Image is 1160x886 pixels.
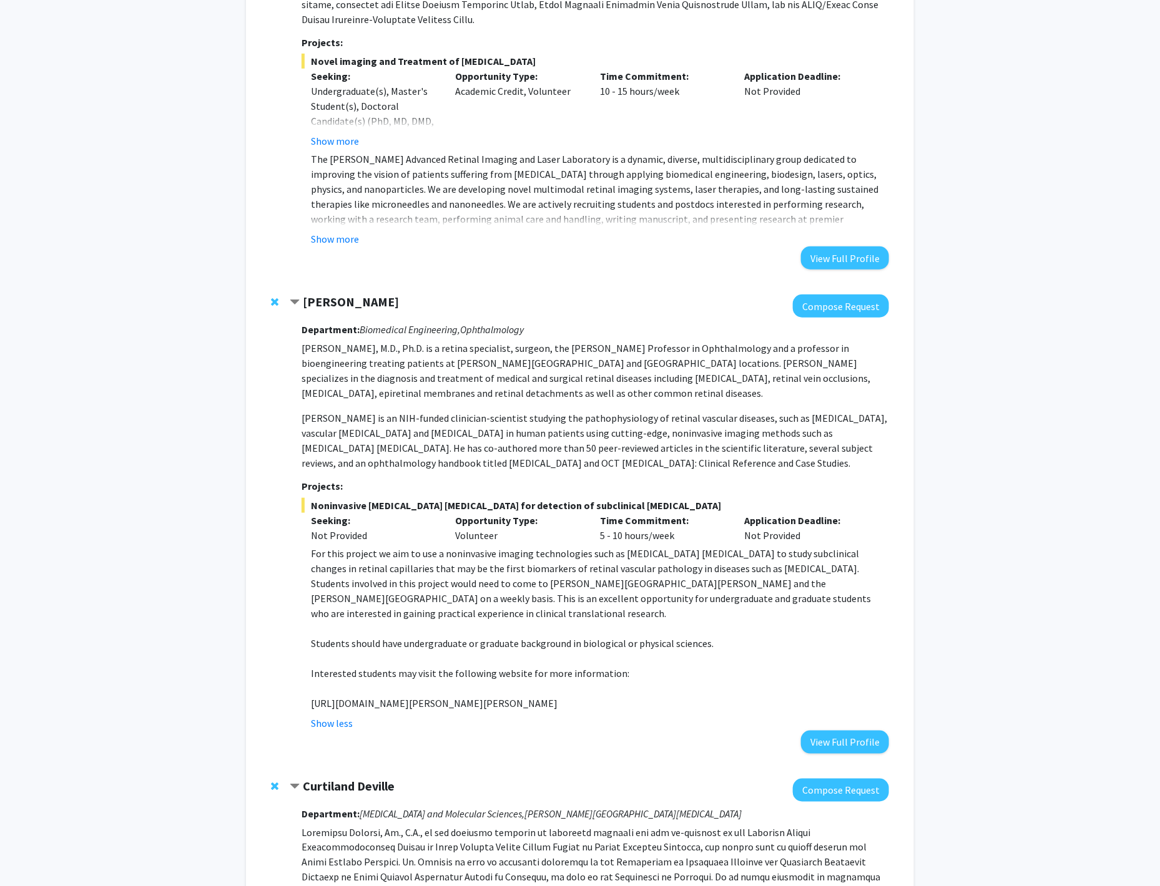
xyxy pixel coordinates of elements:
div: Undergraduate(s), Master's Student(s), Doctoral Candidate(s) (PhD, MD, DMD, PharmD, etc.), Postdo... [311,84,437,188]
i: [MEDICAL_DATA] and Molecular Sciences, [360,807,524,820]
button: Show more [311,134,359,148]
div: Not Provided [735,69,880,148]
p: Opportunity Type: [455,69,581,84]
div: Academic Credit, Volunteer [446,69,591,148]
i: Biomedical Engineering, [360,323,460,336]
p: Students should have undergraduate or graduate background in biological or physical sciences. [311,636,889,651]
p: Opportunity Type: [455,513,581,528]
span: Remove Amir Kashani from bookmarks [271,297,278,307]
div: 10 - 15 hours/week [591,69,735,148]
i: [PERSON_NAME][GEOGRAPHIC_DATA][MEDICAL_DATA] [524,807,742,820]
div: Volunteer [446,513,591,543]
p: [PERSON_NAME], M.D., Ph.D. is a retina specialist, surgeon, the [PERSON_NAME] Professor in Ophtha... [302,341,889,401]
p: Application Deadline: [744,69,870,84]
p: For this project we aim to use a noninvasive imaging technologies such as [MEDICAL_DATA] [MEDICAL... [311,546,889,621]
p: [PERSON_NAME] is an NIH-funded clinician-scientist studying the pathophysiology of retinal vascul... [302,411,889,470]
p: Seeking: [311,69,437,84]
p: Time Commitment: [600,69,726,84]
span: Contract Curtiland Deville Bookmark [290,782,300,792]
p: [URL][DOMAIN_NAME][PERSON_NAME][PERSON_NAME] [311,696,889,711]
span: Contract Amir Kashani Bookmark [290,298,300,308]
button: Show less [311,716,353,731]
div: 5 - 10 hours/week [591,513,735,543]
span: Remove Curtiland Deville from bookmarks [271,781,278,791]
span: Noninvasive [MEDICAL_DATA] [MEDICAL_DATA] for detection of subclinical [MEDICAL_DATA] [302,498,889,513]
strong: Curtiland Deville [303,778,395,794]
button: View Full Profile [801,246,889,270]
p: Application Deadline: [744,513,870,528]
button: Show more [311,231,359,246]
strong: Department: [302,807,360,820]
button: Compose Request to Curtiland Deville [793,779,889,802]
strong: Projects: [302,480,343,492]
div: Not Provided [735,513,880,543]
span: Novel imaging and Treatment of [MEDICAL_DATA] [302,54,889,69]
p: The [PERSON_NAME] Advanced Retinal Imaging and Laser Laboratory is a dynamic, diverse, multidisci... [311,152,889,256]
i: Ophthalmology [460,323,524,336]
p: Time Commitment: [600,513,726,528]
button: Compose Request to Amir Kashani [793,295,889,318]
strong: Projects: [302,36,343,49]
strong: Department: [302,323,360,336]
p: Seeking: [311,513,437,528]
strong: [PERSON_NAME] [303,294,399,309]
iframe: Chat [9,830,53,877]
div: Not Provided [311,528,437,543]
button: View Full Profile [801,731,889,754]
p: Interested students may visit the following website for more information: [311,666,889,681]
